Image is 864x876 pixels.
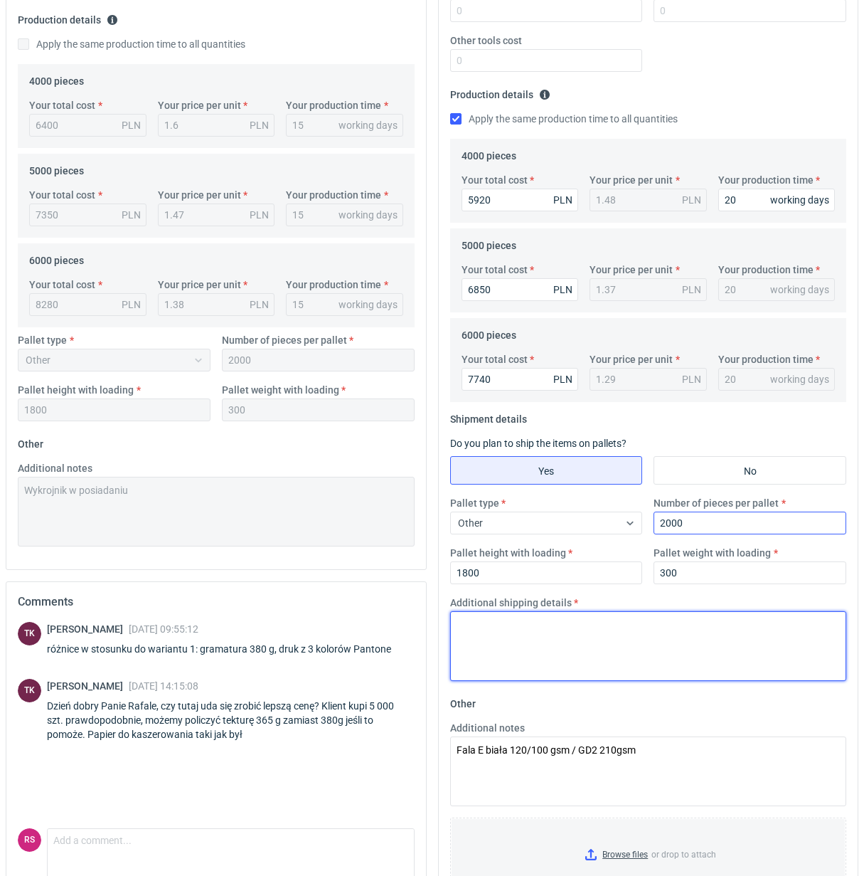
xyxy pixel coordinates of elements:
div: PLN [250,118,269,132]
label: Your price per unit [590,263,673,277]
input: 0 [654,512,846,534]
div: PLN [122,297,141,312]
legend: 4000 pieces [29,70,84,87]
textarea: Fala E biała 120/100 gsm / GD2 210gsm [450,737,847,806]
label: Your total cost [29,98,95,112]
div: PLN [553,372,572,386]
legend: Production details [450,83,550,100]
legend: Other [18,433,43,450]
div: PLN [122,118,141,132]
div: working days [770,193,829,207]
div: PLN [682,372,701,386]
div: working days [338,297,398,312]
legend: 6000 pieces [29,249,84,266]
span: [PERSON_NAME] [47,680,129,692]
label: Your total cost [29,278,95,292]
label: Other tools cost [450,33,522,48]
div: Rafał Stani [18,828,41,852]
label: No [654,456,846,485]
input: 0 [718,189,836,211]
label: Your production time [718,352,814,366]
h2: Comments [18,593,415,611]
div: working days [338,208,398,222]
label: Additional notes [18,461,92,475]
label: Additional notes [450,721,525,735]
span: [DATE] 09:55:12 [129,623,198,635]
label: Your total cost [462,352,528,366]
legend: Other [450,692,476,709]
div: PLN [682,193,701,207]
label: Your price per unit [158,278,241,292]
figcaption: TK [18,622,41,645]
label: Number of pieces per pallet [654,496,779,510]
label: Your production time [286,278,381,292]
label: Your production time [286,98,381,112]
figcaption: RS [18,828,41,852]
figcaption: TK [18,679,41,702]
label: Your price per unit [590,352,673,366]
label: Your price per unit [158,98,241,112]
div: PLN [250,208,269,222]
legend: Production details [18,9,118,26]
label: Pallet height with loading [18,383,134,397]
div: working days [770,283,829,297]
input: 0 [654,561,846,584]
label: Do you plan to ship the items on pallets? [450,438,626,449]
label: Pallet height with loading [450,546,566,560]
label: Apply the same production time to all quantities [18,37,245,51]
div: Dzień dobry Panie Rafale, czy tutaj uda się zrobić lepszą cenę? Klient kupi 5 000 szt. prawdopodo... [47,699,415,742]
label: Yes [450,456,643,485]
input: 0 [462,189,579,211]
legend: Shipment details [450,408,527,425]
label: Your total cost [462,173,528,187]
div: różnice w stosunku do wariantu 1: gramatura 380 g, druk z 3 kolorów Pantone [47,642,408,656]
span: [PERSON_NAME] [47,623,129,635]
label: Pallet type [18,333,67,347]
label: Your production time [286,188,381,202]
label: Additional shipping details [450,596,572,610]
div: PLN [682,283,701,297]
div: PLN [250,297,269,312]
label: Pallet weight with loading [654,546,771,560]
label: Your total cost [462,263,528,277]
div: PLN [122,208,141,222]
label: Your production time [718,173,814,187]
label: Your production time [718,263,814,277]
label: Your total cost [29,188,95,202]
span: Other [458,517,483,529]
span: [DATE] 14:15:08 [129,680,198,692]
div: Tomasz Kubiak [18,679,41,702]
label: Number of pieces per pallet [222,333,347,347]
div: working days [770,372,829,386]
legend: 5000 pieces [462,234,516,251]
div: working days [338,118,398,132]
div: PLN [553,193,572,207]
div: Tomasz Kubiak [18,622,41,645]
label: Apply the same production time to all quantities [450,112,678,126]
legend: 6000 pieces [462,324,516,341]
label: Your price per unit [158,188,241,202]
label: Pallet weight with loading [222,383,339,397]
input: 0 [450,49,643,72]
textarea: Wykrojnik w posiadaniu [18,477,415,547]
div: PLN [553,283,572,297]
legend: 4000 pieces [462,144,516,162]
label: Pallet type [450,496,499,510]
label: Your price per unit [590,173,673,187]
legend: 5000 pieces [29,159,84,176]
input: 0 [450,561,643,584]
